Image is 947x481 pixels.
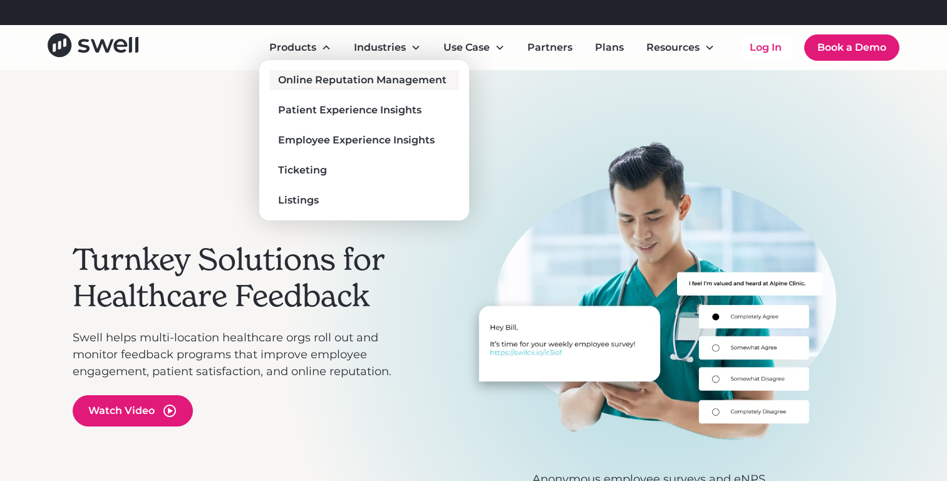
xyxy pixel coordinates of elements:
a: Patient Experience Insights [269,100,458,120]
p: Swell helps multi-location healthcare orgs roll out and monitor feedback programs that improve em... [73,329,411,380]
div: Patient Experience Insights [278,103,422,118]
a: Partners [517,35,582,60]
a: Log In [737,35,794,60]
div: Resources [646,40,700,55]
div: Resources [636,35,725,60]
div: Online Reputation Management [278,73,447,88]
div: Employee Experience Insights [278,133,435,148]
a: Ticketing [269,160,458,180]
a: Plans [585,35,634,60]
div: Industries [344,35,431,60]
a: Listings [269,190,458,210]
div: Watch Video [88,403,155,418]
div: Use Case [433,35,515,60]
a: Online Reputation Management [269,70,458,90]
div: Products [269,40,316,55]
div: Products [259,35,341,60]
a: Book a Demo [804,34,899,61]
iframe: Chat Widget [727,346,947,481]
div: Listings [278,193,319,208]
a: home [48,33,138,61]
div: Ticketing [278,163,327,178]
h2: Turnkey Solutions for Healthcare Feedback [73,242,411,314]
div: Use Case [443,40,490,55]
a: Employee Experience Insights [269,130,458,150]
div: Industries [354,40,406,55]
nav: Products [259,60,468,220]
a: open lightbox [73,395,193,427]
